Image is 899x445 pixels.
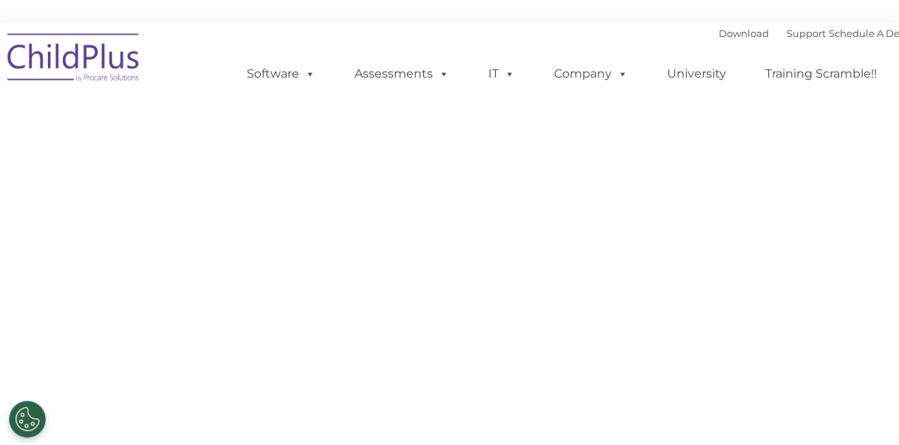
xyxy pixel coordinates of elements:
a: IT [474,59,530,89]
a: Support [787,27,826,39]
a: Download [719,27,769,39]
a: Assessments [340,59,464,89]
a: Software [232,59,330,89]
a: University [652,59,741,89]
a: Training Scramble!! [751,59,892,89]
a: Company [539,59,643,89]
button: Cookies Settings [9,401,46,438]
